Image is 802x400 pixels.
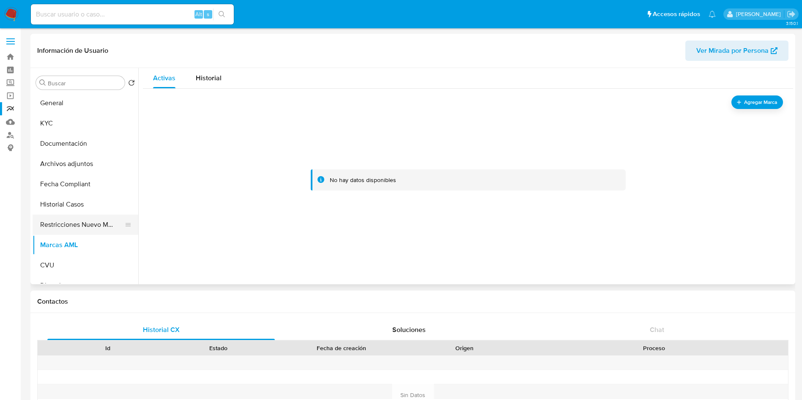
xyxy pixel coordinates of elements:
button: Fecha Compliant [33,174,138,194]
p: sandra.helbardt@mercadolibre.com [736,10,784,18]
div: Estado [169,344,268,352]
span: Accesos rápidos [653,10,700,19]
button: Archivos adjuntos [33,154,138,174]
button: KYC [33,113,138,133]
div: Id [58,344,157,352]
a: Notificaciones [709,11,716,18]
button: Ver Mirada por Persona [685,41,788,61]
button: search-icon [213,8,230,20]
span: Chat [650,325,664,335]
span: Historial CX [143,325,180,335]
span: Ver Mirada por Persona [696,41,769,61]
button: Marcas AML [33,235,138,255]
button: General [33,93,138,113]
div: Proceso [526,344,782,352]
button: Historial Casos [33,194,138,215]
button: Restricciones Nuevo Mundo [33,215,131,235]
input: Buscar [48,79,121,87]
span: Alt [195,10,202,18]
input: Buscar usuario o caso... [31,9,234,20]
button: Buscar [39,79,46,86]
div: Fecha de creación [280,344,403,352]
button: Volver al orden por defecto [128,79,135,89]
span: s [207,10,209,18]
button: Documentación [33,133,138,154]
button: CVU [33,255,138,275]
div: Origen [415,344,514,352]
h1: Contactos [37,297,788,306]
span: Soluciones [392,325,426,335]
h1: Información de Usuario [37,46,108,55]
button: Direcciones [33,275,138,296]
a: Salir [787,10,796,19]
